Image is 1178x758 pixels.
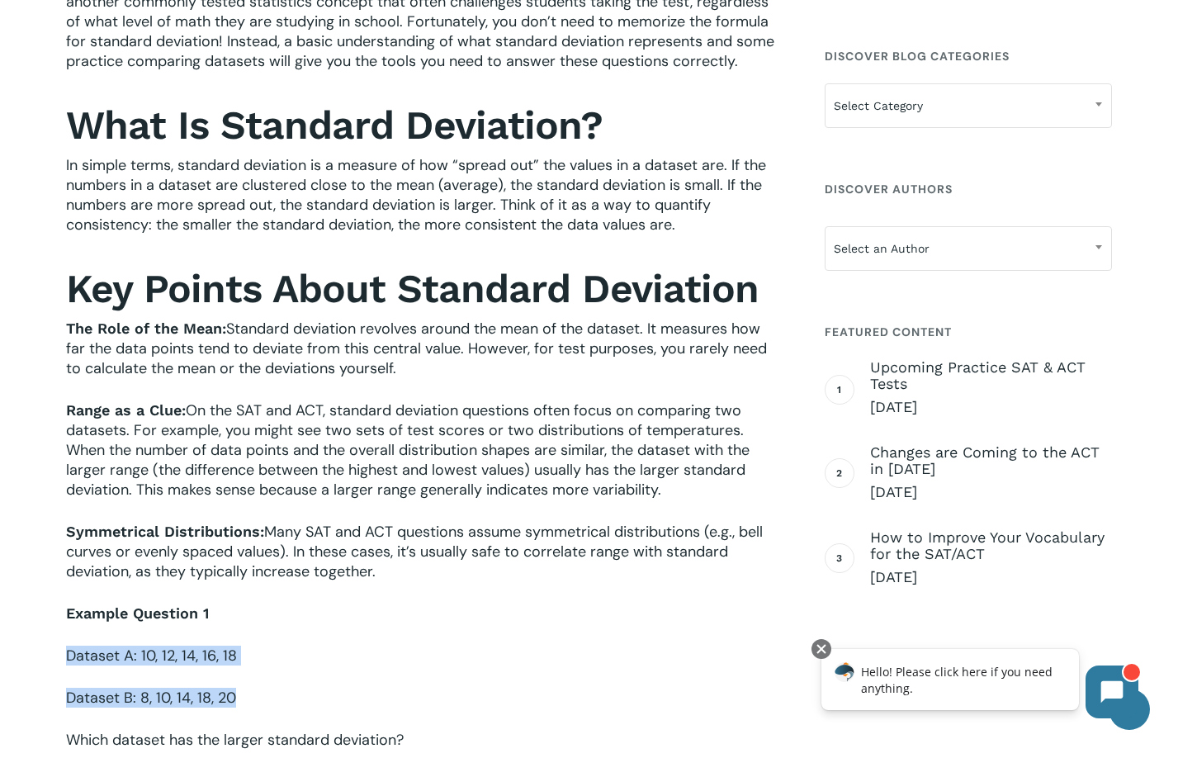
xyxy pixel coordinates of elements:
h4: Discover Authors [825,174,1112,204]
iframe: Chatbot [804,636,1155,735]
span: Many SAT and ACT questions assume symmetrical distributions (e.g., bell curves or evenly spaced v... [66,522,763,581]
a: Upcoming Practice SAT & ACT Tests [DATE] [870,359,1112,417]
b: Key Points About Standard Deviation [66,265,759,312]
span: On the SAT and ACT, standard deviation questions often focus on comparing two datasets. For examp... [66,400,750,500]
strong: Symmetrical Distributions: [66,523,264,540]
b: What Is Standard Deviation? [66,102,603,149]
span: Select an Author [826,231,1111,266]
span: Select Category [825,83,1112,128]
span: Standard deviation revolves around the mean of the dataset. It measures how far the data points t... [66,319,767,378]
span: Select Category [826,88,1111,123]
span: Select an Author [825,226,1112,271]
span: Changes are Coming to the ACT in [DATE] [870,444,1112,477]
h4: Discover Blog Categories [825,41,1112,71]
a: How to Improve Your Vocabulary for the SAT/ACT [DATE] [870,529,1112,587]
h4: Featured Content [825,317,1112,347]
span: Which dataset has the larger standard deviation? [66,730,404,750]
span: Dataset B: 8, 10, 14, 18, 20 [66,688,236,708]
span: [DATE] [870,397,1112,417]
span: In simple terms, standard deviation is a measure of how “spread out” the values in a dataset are.... [66,155,766,235]
span: Dataset A: 10, 12, 14, 16, 18 [66,646,237,666]
span: How to Improve Your Vocabulary for the SAT/ACT [870,529,1112,562]
b: Example Question 1 [66,604,209,622]
span: [DATE] [870,567,1112,587]
a: Changes are Coming to the ACT in [DATE] [DATE] [870,444,1112,502]
strong: The Role of the Mean: [66,320,226,337]
strong: Range as a Clue: [66,401,186,419]
span: Upcoming Practice SAT & ACT Tests [870,359,1112,392]
span: [DATE] [870,482,1112,502]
